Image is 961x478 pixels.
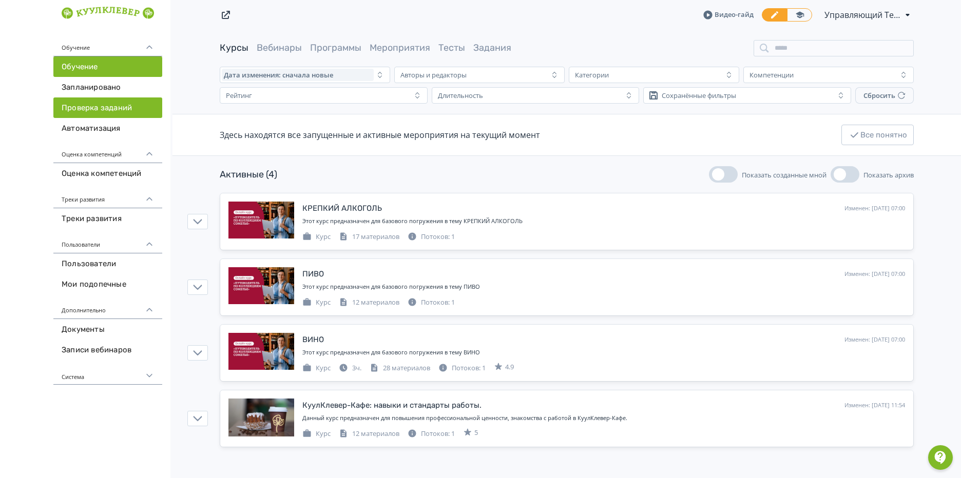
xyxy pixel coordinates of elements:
[438,363,486,373] div: Потоков: 1
[743,67,914,83] button: Компетенции
[787,8,812,22] a: Переключиться в режим ученика
[53,294,162,319] div: Дополнительно
[844,335,905,344] div: Изменен: [DATE] 07:00
[302,283,905,291] div: Этот курс предназначен для базового погружения в тему ПИВО
[855,87,914,104] button: Сбросить
[438,91,483,99] div: Длительность
[844,204,905,213] div: Изменен: [DATE] 07:00
[432,87,640,104] button: Длительность
[339,429,399,439] div: 12 материалов
[226,91,252,99] div: Рейтинг
[742,170,827,180] span: Показать созданные мной
[400,71,467,79] div: Авторы и редакторы
[841,125,914,145] button: Все понятно
[220,67,390,83] button: Дата изменения: сначала новые
[302,203,382,214] div: КРЕПКИЙ АЛКОГОЛЬ
[302,363,331,373] div: Курс
[302,217,905,226] div: Этот курс предназначен для базового погружения в тему КРЕПКИЙ АЛКОГОЛЬ
[53,56,162,77] a: Обучение
[352,363,361,372] span: 3ч.
[302,297,331,308] div: Курс
[302,334,324,346] div: ВИНО
[310,42,361,53] a: Программы
[220,168,277,182] div: Активные (4)
[370,42,430,53] a: Мероприятия
[749,71,794,79] div: Компетенции
[863,170,914,180] span: Показать архив
[53,77,162,97] a: Запланировано
[62,7,154,19] img: https://files.teachbase.ru/system/account/58590/logo/medium-1d0636186faa8b0849fc53f917652b4f.png
[53,138,162,163] div: Оценка компетенций
[53,229,162,253] div: Пользователи
[302,268,324,280] div: ПИВО
[302,232,331,242] div: Курс
[408,297,455,308] div: Потоков: 1
[438,42,465,53] a: Тесты
[703,10,754,20] a: Видео-гайд
[53,118,162,138] a: Автоматизация
[844,401,905,410] div: Изменен: [DATE] 11:54
[53,274,162,294] a: Мои подопечные
[505,362,514,372] span: 4.9
[575,71,609,79] div: Категории
[824,9,901,21] span: Управляющий Территориальный
[53,319,162,340] a: Документы
[473,42,511,53] a: Задания
[220,129,540,141] div: Здесь находятся все запущенные и активные мероприятия на текущий момент
[662,91,736,99] div: Сохранённые фильтры
[844,270,905,278] div: Изменен: [DATE] 07:00
[302,429,331,439] div: Курс
[53,32,162,56] div: Обучение
[339,297,399,308] div: 12 материалов
[224,71,333,79] span: Дата изменения: сначала новые
[220,87,428,104] button: Рейтинг
[569,67,739,83] button: Категории
[302,348,905,357] div: Этот курс предназначен для базового погружения в тему ВИНО
[53,340,162,360] a: Записи вебинаров
[220,42,248,53] a: Курсы
[302,414,905,423] div: Данный курс предназначен для повышения профессиональной ценности, знакомства с работой в КуулКлев...
[53,163,162,184] a: Оценка компетенций
[394,67,565,83] button: Авторы и редакторы
[53,97,162,118] a: Проверка заданий
[257,42,302,53] a: Вебинары
[370,363,430,373] div: 28 материалов
[408,429,455,439] div: Потоков: 1
[339,232,399,242] div: 17 материалов
[53,253,162,274] a: Пользователи
[474,428,478,438] span: 5
[643,87,851,104] button: Сохранённые фильтры
[408,232,455,242] div: Потоков: 1
[53,208,162,229] a: Треки развития
[53,360,162,385] div: Система
[302,400,482,411] div: КуулКлевер-Кафе: навыки и стандарты работы.
[53,184,162,208] div: Треки развития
